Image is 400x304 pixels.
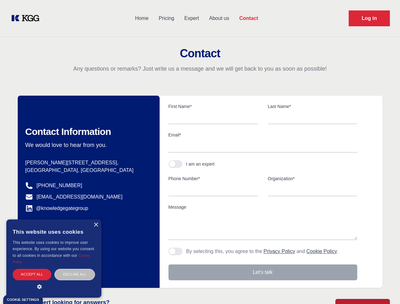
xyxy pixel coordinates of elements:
[168,264,357,280] button: Let's talk
[186,248,339,255] p: By selecting this, you agree to the and .
[25,126,149,137] h2: Contact Information
[10,13,44,23] a: KOL Knowledge Platform: Talk to Key External Experts (KEE)
[179,10,204,27] a: Expert
[8,47,392,60] h2: Contact
[93,223,98,227] div: Close
[268,103,357,110] label: Last Name*
[349,10,390,26] a: Request Demo
[368,274,400,304] iframe: Chat Widget
[25,167,149,174] p: [GEOGRAPHIC_DATA], [GEOGRAPHIC_DATA]
[168,204,357,210] label: Message
[25,141,149,149] p: We would love to hear from you.
[13,240,94,258] span: This website uses cookies to improve user experience. By using our website you consent to all coo...
[268,175,357,182] label: Organization*
[13,269,51,280] div: Accept all
[130,10,154,27] a: Home
[263,249,295,254] a: Privacy Policy
[37,182,82,189] a: [PHONE_NUMBER]
[25,205,88,212] a: @knowledgegategroup
[204,10,234,27] a: About us
[54,269,95,280] div: Decline all
[168,132,357,138] label: Email*
[168,175,258,182] label: Phone Number*
[186,161,215,167] div: I am an expert
[234,10,263,27] a: Contact
[8,65,392,73] p: Any questions or remarks? Just write us a message and we will get back to you as soon as possible!
[306,249,337,254] a: Cookie Policy
[7,298,39,301] div: Cookie settings
[37,193,123,201] a: [EMAIL_ADDRESS][DOMAIN_NAME]
[13,224,95,239] div: This website uses cookies
[154,10,179,27] a: Pricing
[13,254,90,264] a: Cookie Policy
[168,103,258,110] label: First Name*
[25,159,149,167] p: [PERSON_NAME][STREET_ADDRESS],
